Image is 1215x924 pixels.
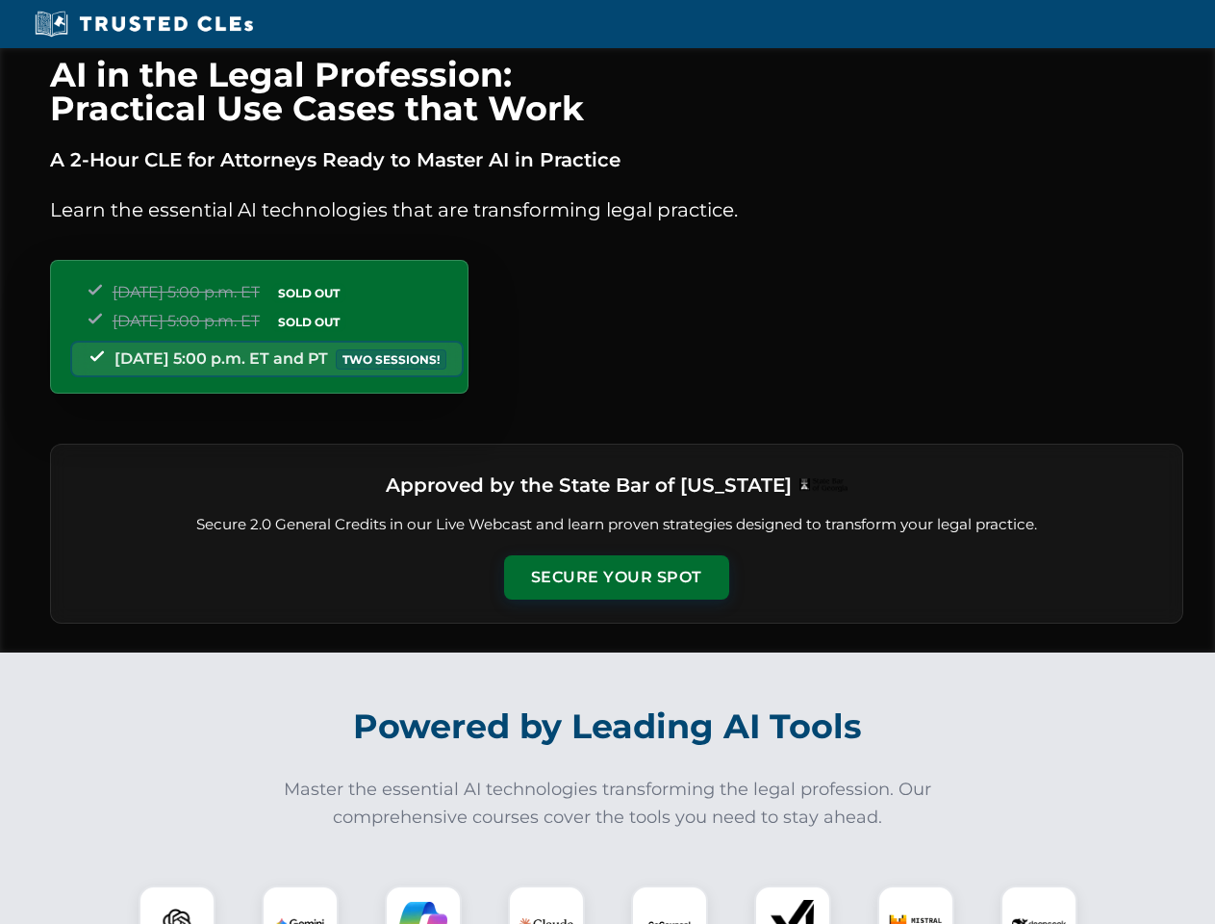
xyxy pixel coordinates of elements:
[799,478,848,492] img: Logo
[113,312,260,330] span: [DATE] 5:00 p.m. ET
[504,555,729,600] button: Secure Your Spot
[271,283,346,303] span: SOLD OUT
[271,776,945,832] p: Master the essential AI technologies transforming the legal profession. Our comprehensive courses...
[113,283,260,301] span: [DATE] 5:00 p.m. ET
[271,312,346,332] span: SOLD OUT
[50,144,1183,175] p: A 2-Hour CLE for Attorneys Ready to Master AI in Practice
[29,10,259,38] img: Trusted CLEs
[74,514,1159,536] p: Secure 2.0 General Credits in our Live Webcast and learn proven strategies designed to transform ...
[75,693,1141,760] h2: Powered by Leading AI Tools
[386,468,792,502] h3: Approved by the State Bar of [US_STATE]
[50,194,1183,225] p: Learn the essential AI technologies that are transforming legal practice.
[50,58,1183,125] h1: AI in the Legal Profession: Practical Use Cases that Work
